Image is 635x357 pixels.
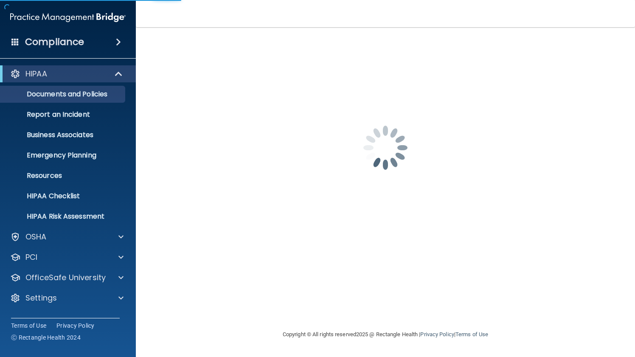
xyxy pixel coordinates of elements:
[11,333,81,342] span: Ⓒ Rectangle Health 2024
[6,151,121,160] p: Emergency Planning
[420,331,454,337] a: Privacy Policy
[6,110,121,119] p: Report an Incident
[25,36,84,48] h4: Compliance
[230,321,540,348] div: Copyright © All rights reserved 2025 @ Rectangle Health | |
[25,273,106,283] p: OfficeSafe University
[6,212,121,221] p: HIPAA Risk Assessment
[6,171,121,180] p: Resources
[10,273,124,283] a: OfficeSafe University
[25,252,37,262] p: PCI
[25,232,47,242] p: OSHA
[6,90,121,98] p: Documents and Policies
[455,331,488,337] a: Terms of Use
[10,69,123,79] a: HIPAA
[343,105,428,190] img: spinner.e123f6fc.gif
[25,69,47,79] p: HIPAA
[6,131,121,139] p: Business Associates
[56,321,95,330] a: Privacy Policy
[10,293,124,303] a: Settings
[11,321,46,330] a: Terms of Use
[10,252,124,262] a: PCI
[10,232,124,242] a: OSHA
[6,192,121,200] p: HIPAA Checklist
[10,9,126,26] img: PMB logo
[25,293,57,303] p: Settings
